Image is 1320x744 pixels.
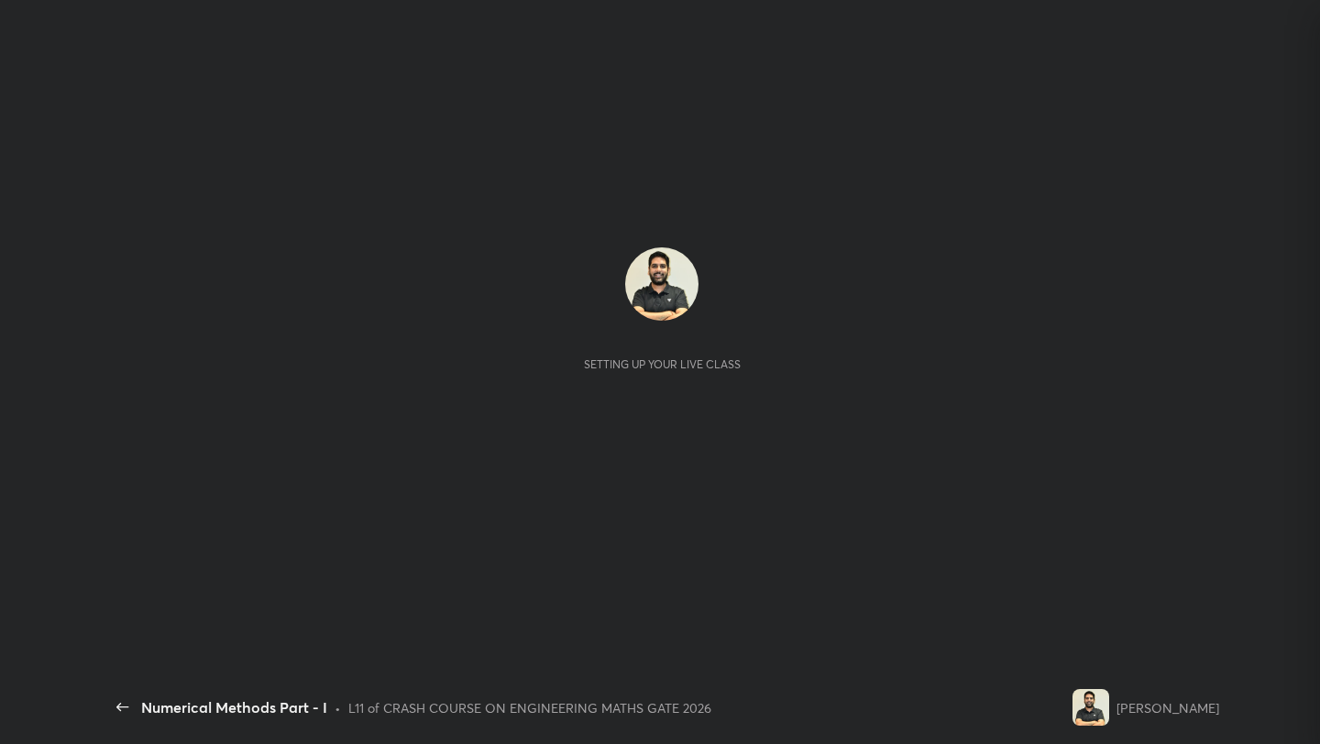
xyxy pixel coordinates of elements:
[1072,689,1109,726] img: d9cff753008c4d4b94e8f9a48afdbfb4.jpg
[348,698,711,717] div: L11 of CRASH COURSE ON ENGINEERING MATHS GATE 2026
[1116,698,1219,717] div: [PERSON_NAME]
[625,247,698,321] img: d9cff753008c4d4b94e8f9a48afdbfb4.jpg
[584,357,741,371] div: Setting up your live class
[141,696,327,718] div: Numerical Methods Part - I
[335,698,341,717] div: •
